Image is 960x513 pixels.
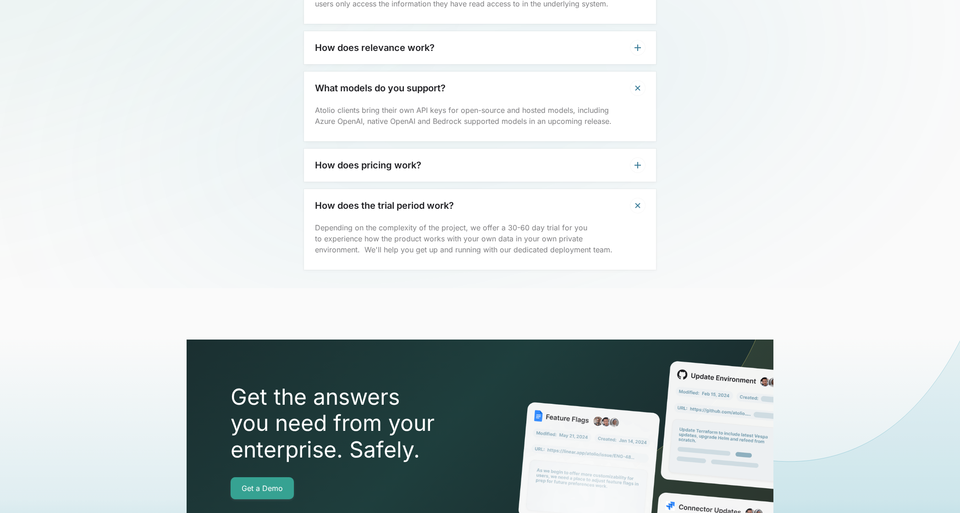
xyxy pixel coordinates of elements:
[315,200,454,211] h3: How does the trial period work?
[914,469,960,513] iframe: Chat Widget
[315,222,645,255] p: Depending on the complexity of the project, we offer a 30-60 day trial for you to experience how ...
[315,105,645,127] p: Atolio clients bring their own API keys for open-source and hosted models, including Azure OpenAI...
[315,83,446,94] h3: What models do you support?
[231,477,294,499] a: Get a Demo
[315,160,421,171] h3: How does pricing work?
[315,42,435,53] h3: How does relevance work?
[231,384,487,463] h2: Get the answers you need from your enterprise. Safely.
